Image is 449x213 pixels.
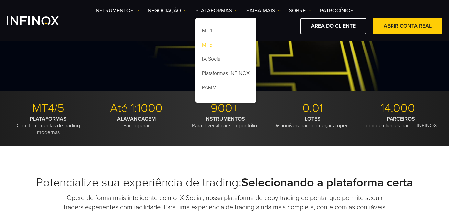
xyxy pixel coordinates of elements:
[7,175,442,190] h2: Potencialize sua experiência de trading:
[195,7,238,15] a: PLATAFORMAS
[94,7,139,15] a: Instrumentos
[195,25,256,39] a: MT4
[30,116,67,122] strong: PLATAFORMAS
[241,175,413,190] strong: Selecionando a plataforma certa
[373,18,442,34] a: ABRIR CONTA REAL
[271,101,354,116] p: 0.01
[7,16,74,25] a: INFINOX Logo
[204,116,245,122] strong: INSTRUMENTOS
[300,18,366,34] a: ÁREA DO CLIENTE
[7,116,90,136] p: Com ferramentas de trading modernas
[246,7,281,15] a: Saiba mais
[289,7,312,15] a: SOBRE
[95,101,178,116] p: Até 1:1000
[387,116,415,122] strong: PARCEIROS
[117,116,156,122] strong: ALAVANCAGEM
[183,101,266,116] p: 900+
[359,116,442,129] p: Indique clientes para a INFINOX
[95,116,178,129] p: Para operar
[305,116,321,122] strong: LOTES
[320,7,353,15] a: Patrocínios
[148,7,187,15] a: NEGOCIAÇÃO
[7,101,90,116] p: MT4/5
[271,116,354,129] p: Disponíveis para começar a operar
[195,39,256,53] a: MT5
[183,116,266,129] p: Para diversificar seu portfólio
[195,67,256,82] a: Plataformas INFINOX
[195,82,256,96] a: PAMM
[195,53,256,67] a: IX Social
[359,101,442,116] p: 14.000+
